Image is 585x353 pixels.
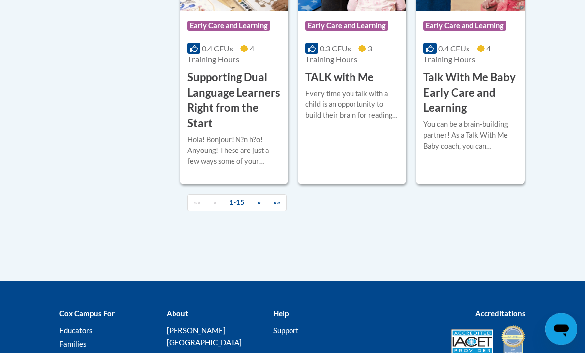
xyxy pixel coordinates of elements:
[273,199,280,207] span: »»
[167,326,242,347] a: [PERSON_NAME][GEOGRAPHIC_DATA]
[475,309,526,318] b: Accreditations
[167,309,188,318] b: About
[273,326,299,335] a: Support
[187,70,281,131] h3: Supporting Dual Language Learners Right from the Start
[545,313,577,345] iframe: Button to launch messaging window
[423,44,490,64] span: 4 Training Hours
[194,199,201,207] span: ««
[187,44,254,64] span: 4 Training Hours
[423,21,506,31] span: Early Care and Learning
[423,70,517,116] h3: Talk With Me Baby Early Care and Learning
[187,21,270,31] span: Early Care and Learning
[213,199,217,207] span: «
[187,195,207,212] a: Begining
[59,326,93,335] a: Educators
[257,199,261,207] span: »
[59,309,115,318] b: Cox Campus For
[305,21,388,31] span: Early Care and Learning
[305,89,399,121] div: Every time you talk with a child is an opportunity to build their brain for reading, no matter ho...
[187,135,281,167] div: Hola! Bonjour! N?n h?o! Anyoung! These are just a few ways some of your learners may say ""hello....
[207,195,223,212] a: Previous
[438,44,469,53] span: 0.4 CEUs
[202,44,233,53] span: 0.4 CEUs
[273,309,289,318] b: Help
[251,195,267,212] a: Next
[423,119,517,152] div: You can be a brain-building partner! As a Talk With Me Baby coach, you can empower families to co...
[59,340,87,349] a: Families
[320,44,351,53] span: 0.3 CEUs
[267,195,287,212] a: End
[223,195,251,212] a: 1-15
[305,70,374,86] h3: TALK with Me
